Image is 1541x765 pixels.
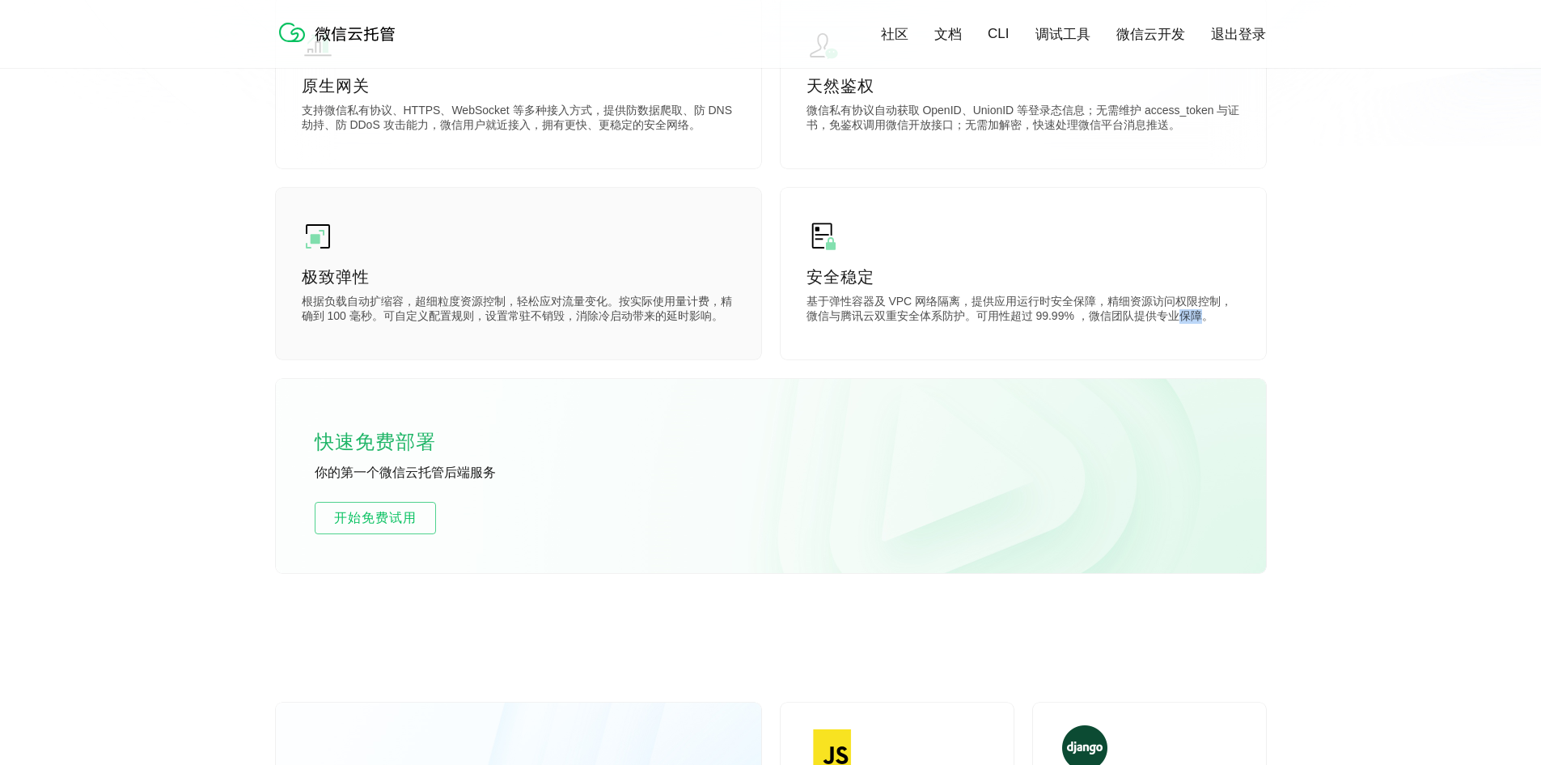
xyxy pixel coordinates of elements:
p: 快速免费部署 [315,426,476,458]
span: 开始免费试用 [315,508,435,528]
p: 基于弹性容器及 VPC 网络隔离，提供应用运行时安全保障，精细资源访问权限控制，微信与腾讯云双重安全体系防护。可用性超过 99.99% ，微信团队提供专业保障。 [806,295,1240,327]
a: 退出登录 [1211,25,1266,44]
a: CLI [988,26,1009,42]
a: 微信云托管 [276,37,405,51]
img: 微信云托管 [276,16,405,49]
p: 支持微信私有协议、HTTPS、WebSocket 等多种接入方式，提供防数据爬取、防 DNS 劫持、防 DDoS 攻击能力，微信用户就近接入，拥有更快、更稳定的安全网络。 [302,104,735,136]
a: 微信云开发 [1116,25,1185,44]
p: 微信私有协议自动获取 OpenID、UnionID 等登录态信息；无需维护 access_token 与证书，免鉴权调用微信开放接口；无需加解密，快速处理微信平台消息推送。 [806,104,1240,136]
p: 安全稳定 [806,266,1240,288]
p: 极致弹性 [302,266,735,288]
a: 调试工具 [1035,25,1090,44]
p: 原生网关 [302,74,735,97]
a: 文档 [934,25,962,44]
p: 根据负载自动扩缩容，超细粒度资源控制，轻松应对流量变化。按实际使用量计费，精确到 100 毫秒。可自定义配置规则，设置常驻不销毁，消除冷启动带来的延时影响。 [302,295,735,327]
p: 天然鉴权 [806,74,1240,97]
p: 你的第一个微信云托管后端服务 [315,465,557,482]
a: 社区 [881,25,908,44]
